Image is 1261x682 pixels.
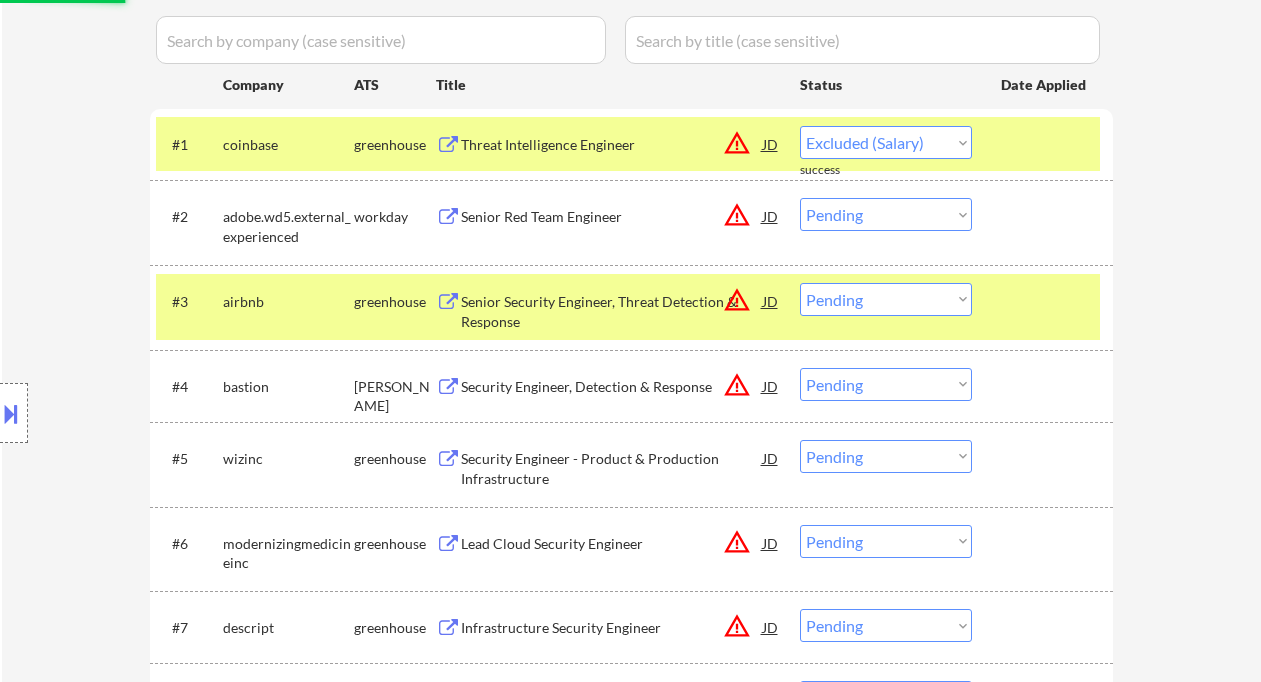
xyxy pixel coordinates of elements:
[723,612,751,640] button: warning_amber
[461,534,763,554] div: Lead Cloud Security Engineer
[1001,75,1089,95] div: Date Applied
[625,16,1100,64] input: Search by title (case sensitive)
[761,609,781,645] div: JD
[761,440,781,476] div: JD
[223,75,354,95] div: Company
[761,525,781,561] div: JD
[354,292,436,312] div: greenhouse
[354,377,436,416] div: [PERSON_NAME]
[461,207,763,227] div: Senior Red Team Engineer
[354,618,436,638] div: greenhouse
[723,201,751,229] button: warning_amber
[461,618,763,638] div: Infrastructure Security Engineer
[800,162,880,179] div: success
[354,449,436,469] div: greenhouse
[761,126,781,162] div: JD
[461,292,763,331] div: Senior Security Engineer, Threat Detection & Response
[761,283,781,319] div: JD
[354,207,436,227] div: workday
[436,75,781,95] div: Title
[723,528,751,556] button: warning_amber
[761,198,781,234] div: JD
[761,368,781,404] div: JD
[800,66,972,102] div: Status
[354,534,436,554] div: greenhouse
[461,377,763,397] div: Security Engineer, Detection & Response
[156,16,606,64] input: Search by company (case sensitive)
[461,449,763,488] div: Security Engineer - Product & Production Infrastructure
[723,286,751,314] button: warning_amber
[723,129,751,157] button: warning_amber
[354,135,436,155] div: greenhouse
[354,75,436,95] div: ATS
[461,135,763,155] div: Threat Intelligence Engineer
[723,371,751,399] button: warning_amber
